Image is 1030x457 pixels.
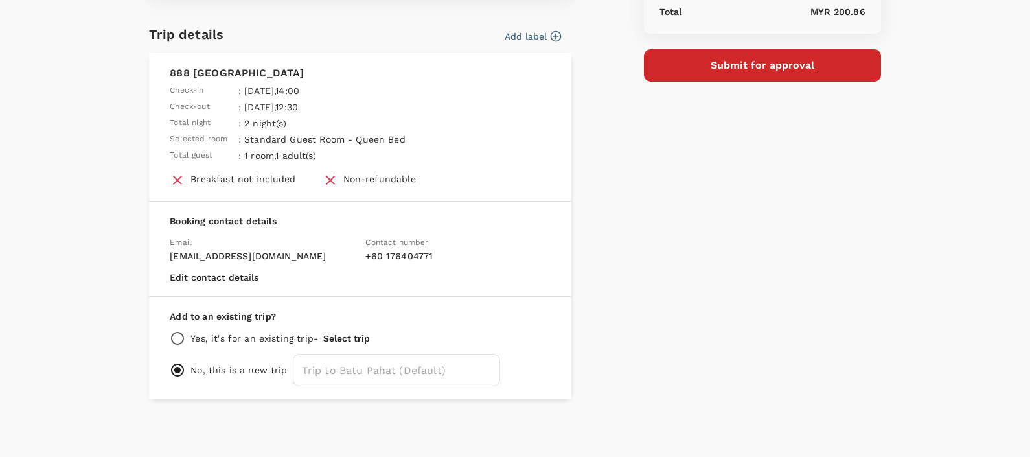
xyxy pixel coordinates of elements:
[170,65,551,81] p: 888 [GEOGRAPHIC_DATA]
[659,5,682,18] p: Total
[365,250,551,263] p: + 60 176404771
[505,30,561,43] button: Add label
[170,133,227,146] span: Selected room
[170,81,437,162] table: simple table
[190,332,318,345] p: Yes, it's for an existing trip -
[170,310,551,323] p: Add to an existing trip?
[170,250,355,263] p: [EMAIL_ADDRESS][DOMAIN_NAME]
[323,333,370,344] button: Select trip
[170,117,211,130] span: Total night
[190,364,287,377] p: No, this is a new trip
[190,172,295,185] div: Breakfast not included
[238,117,241,130] span: :
[244,117,433,130] p: 2 night(s)
[170,238,192,247] span: Email
[682,5,865,18] p: MYR 200.86
[238,133,241,146] span: :
[365,238,428,247] span: Contact number
[244,133,433,146] p: Standard Guest Room - Queen Bed
[238,149,241,162] span: :
[170,100,209,113] span: Check-out
[170,84,203,97] span: Check-in
[170,272,258,283] button: Edit contact details
[170,215,551,228] p: Booking contact details
[244,100,433,113] p: [DATE] , 12:30
[170,149,212,162] span: Total guest
[244,149,433,162] p: 1 room , 1 adult(s)
[238,100,241,113] span: :
[244,84,433,97] p: [DATE] , 14:00
[149,24,223,45] h6: Trip details
[293,354,500,386] input: Trip to Batu Pahat (Default)
[343,172,416,185] div: Non-refundable
[238,84,241,97] span: :
[644,49,881,82] button: Submit for approval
